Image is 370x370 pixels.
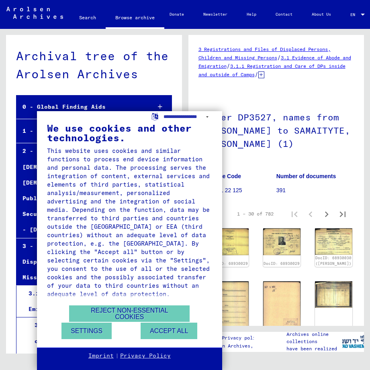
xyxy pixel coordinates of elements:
[47,123,212,142] div: We use cookies and other technologies.
[61,323,112,339] button: Settings
[120,352,171,360] a: Privacy Policy
[141,323,197,339] button: Accept all
[69,305,190,322] button: Reject non-essential cookies
[88,352,114,360] a: Imprint
[47,146,212,298] div: This website uses cookies and similar functions to process end device information and personal da...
